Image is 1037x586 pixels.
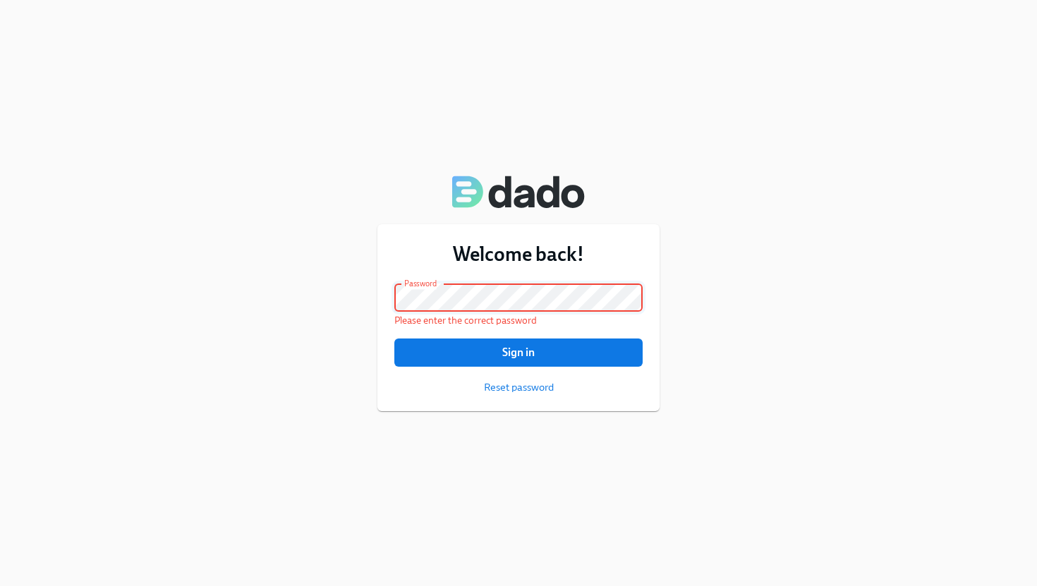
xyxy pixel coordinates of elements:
[394,314,643,327] p: Please enter the correct password
[394,338,643,367] button: Sign in
[484,380,554,394] button: Reset password
[394,241,643,267] h3: Welcome back!
[404,346,633,360] span: Sign in
[452,175,585,209] img: Dado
